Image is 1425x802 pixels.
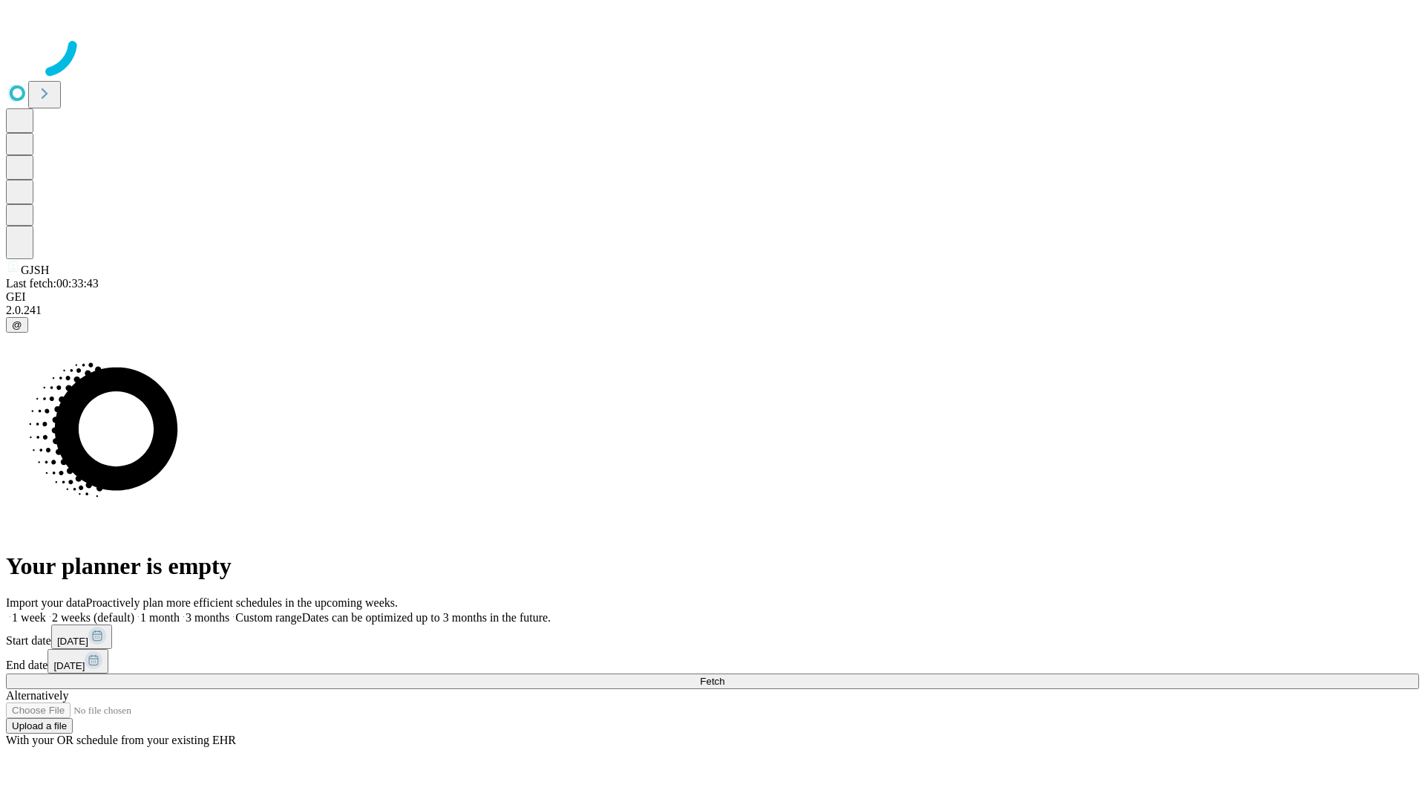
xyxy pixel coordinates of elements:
[140,611,180,624] span: 1 month
[57,636,88,647] span: [DATE]
[186,611,229,624] span: 3 months
[6,596,86,609] span: Import your data
[52,611,134,624] span: 2 weeks (default)
[235,611,301,624] span: Custom range
[21,264,49,276] span: GJSH
[51,625,112,649] button: [DATE]
[86,596,398,609] span: Proactively plan more efficient schedules in the upcoming weeks.
[302,611,551,624] span: Dates can be optimized up to 3 months in the future.
[47,649,108,674] button: [DATE]
[6,718,73,734] button: Upload a file
[6,304,1419,317] div: 2.0.241
[53,660,85,671] span: [DATE]
[6,625,1419,649] div: Start date
[6,734,236,746] span: With your OR schedule from your existing EHR
[6,317,28,333] button: @
[6,290,1419,304] div: GEI
[12,319,22,330] span: @
[700,676,724,687] span: Fetch
[6,649,1419,674] div: End date
[6,674,1419,689] button: Fetch
[6,277,99,290] span: Last fetch: 00:33:43
[6,689,68,702] span: Alternatively
[12,611,46,624] span: 1 week
[6,552,1419,580] h1: Your planner is empty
